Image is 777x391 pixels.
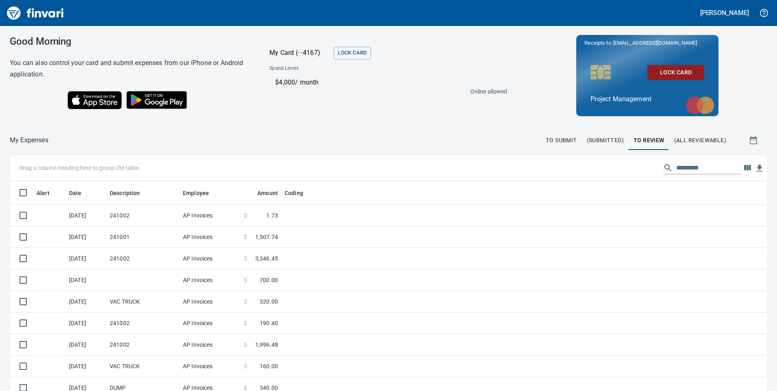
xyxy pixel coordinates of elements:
[284,188,314,198] span: Coding
[634,135,664,146] span: To Review
[66,269,106,291] td: [DATE]
[587,135,624,146] span: (Submitted)
[244,341,247,349] span: $
[69,188,82,198] span: Date
[66,248,106,269] td: [DATE]
[106,291,180,313] td: VAC TRUCK
[244,298,247,306] span: $
[654,67,698,78] span: Lock Card
[37,188,50,198] span: Alert
[66,226,106,248] td: [DATE]
[612,39,698,47] span: [EMAIL_ADDRESS][DOMAIN_NAME]
[244,276,247,284] span: $
[10,36,249,47] h3: Good Morning
[66,313,106,334] td: [DATE]
[183,188,219,198] span: Employee
[247,188,278,198] span: Amount
[106,226,180,248] td: 241001
[584,39,710,47] p: Receipts to:
[180,334,241,356] td: AP Invoices
[590,94,704,104] p: Project Management
[682,92,718,118] img: mastercard.svg
[110,188,140,198] span: Description
[66,356,106,377] td: [DATE]
[753,162,766,174] button: Download Table
[244,211,247,219] span: $
[269,65,402,73] span: Spend Limits
[10,135,48,145] nav: breadcrumb
[244,319,247,327] span: $
[180,291,241,313] td: AP Invoices
[263,87,507,96] p: Online allowed
[122,87,192,113] img: Get it on Google Play
[180,269,241,291] td: AP Invoices
[37,188,60,198] span: Alert
[244,233,247,241] span: $
[244,362,247,370] span: $
[338,48,367,58] span: Lock Card
[180,226,241,248] td: AP Invoices
[20,164,139,172] p: Drag a column heading here to group the table
[255,341,278,349] span: 1,996.48
[180,356,241,377] td: AP Invoices
[183,188,209,198] span: Employee
[106,356,180,377] td: VAC TRUCK
[269,48,330,58] p: My Card (···4167)
[266,211,278,219] span: 1.73
[66,205,106,226] td: [DATE]
[66,334,106,356] td: [DATE]
[10,135,48,145] p: My Expenses
[244,254,247,263] span: $
[260,298,278,306] span: 320.00
[284,188,303,198] span: Coding
[106,334,180,356] td: 241002
[674,135,726,146] span: (All Reviewable)
[69,188,92,198] span: Date
[260,362,278,370] span: 160.00
[546,135,577,146] span: To Submit
[334,47,371,59] button: Lock Card
[275,78,503,87] p: $4,000 / month
[741,162,753,174] button: Choose columns to display
[260,319,278,327] span: 190.40
[66,291,106,313] td: [DATE]
[106,248,180,269] td: 241002
[698,7,751,19] button: [PERSON_NAME]
[180,205,241,226] td: AP Invoices
[700,9,749,17] h5: [PERSON_NAME]
[10,57,249,80] h6: You can also control your card and submit expenses from our iPhone or Android application.
[255,254,278,263] span: 3,346.45
[255,233,278,241] span: 1,507.74
[180,248,241,269] td: AP Invoices
[260,276,278,284] span: 700.00
[647,65,704,80] button: Lock Card
[110,188,151,198] span: Description
[67,91,122,109] img: Download on the App Store
[257,188,278,198] span: Amount
[180,313,241,334] td: AP Invoices
[106,205,180,226] td: 241002
[5,3,66,23] img: Finvari
[106,313,180,334] td: 241002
